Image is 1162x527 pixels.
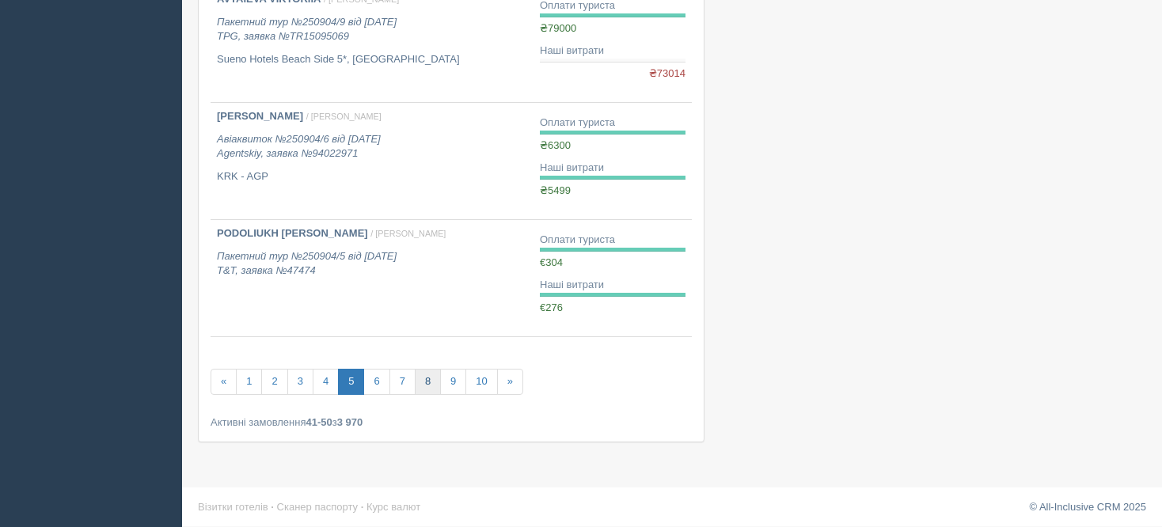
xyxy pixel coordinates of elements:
[217,52,527,67] p: Sueno Hotels Beach Side 5*, [GEOGRAPHIC_DATA]
[440,369,466,395] a: 9
[540,184,571,196] span: ₴5499
[313,369,339,395] a: 4
[211,415,692,430] div: Активні замовлення з
[337,416,363,428] b: 3 970
[217,133,381,160] i: Авіаквиток №250904/6 від [DATE] Agentskiy, заявка №94022971
[540,256,563,268] span: €304
[306,416,332,428] b: 41-50
[236,369,262,395] a: 1
[211,220,534,336] a: PODOLIUKH [PERSON_NAME] / [PERSON_NAME] Пакетний тур №250904/5 від [DATE]T&T, заявка №47474
[540,161,685,176] div: Наші витрати
[217,250,397,277] i: Пакетний тур №250904/5 від [DATE] T&T, заявка №47474
[306,112,382,121] span: / [PERSON_NAME]
[363,369,389,395] a: 6
[497,369,523,395] a: »
[465,369,497,395] a: 10
[1029,501,1146,513] a: © All-Inclusive CRM 2025
[540,22,576,34] span: ₴79000
[649,66,685,82] span: ₴73014
[261,369,287,395] a: 2
[370,229,446,238] span: / [PERSON_NAME]
[540,301,563,313] span: €276
[217,16,397,43] i: Пакетний тур №250904/9 від [DATE] TPG, заявка №TR15095069
[271,501,274,513] span: ·
[211,103,534,219] a: [PERSON_NAME] / [PERSON_NAME] Авіаквиток №250904/6 від [DATE]Agentskiy, заявка №94022971 KRK - AGP
[366,501,420,513] a: Курс валют
[415,369,441,395] a: 8
[198,501,268,513] a: Візитки готелів
[338,369,364,395] a: 5
[540,233,685,248] div: Оплати туриста
[540,116,685,131] div: Оплати туриста
[540,278,685,293] div: Наші витрати
[540,44,685,59] div: Наші витрати
[540,139,571,151] span: ₴6300
[287,369,313,395] a: 3
[211,369,237,395] a: «
[389,369,416,395] a: 7
[277,501,358,513] a: Сканер паспорту
[217,169,527,184] p: KRK - AGP
[217,227,368,239] b: PODOLIUKH [PERSON_NAME]
[217,110,303,122] b: [PERSON_NAME]
[361,501,364,513] span: ·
